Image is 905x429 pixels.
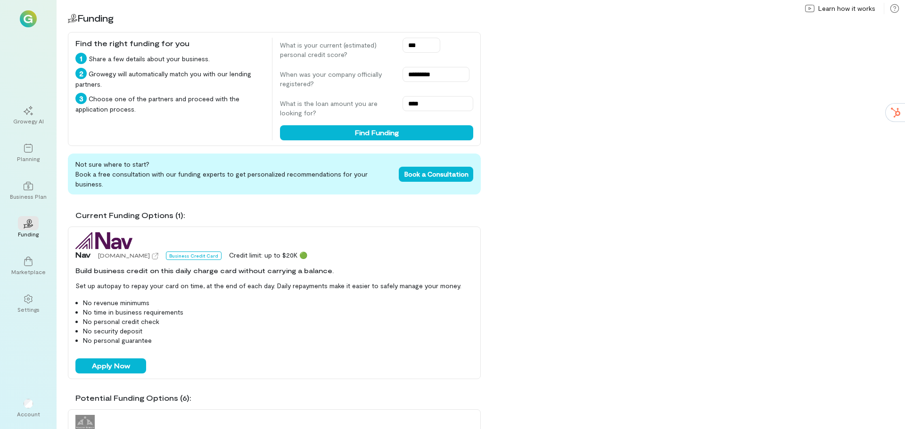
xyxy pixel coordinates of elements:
[98,252,150,259] span: [DOMAIN_NAME]
[280,40,393,59] label: What is your current (estimated) personal credit score?
[17,410,40,418] div: Account
[98,251,158,260] a: [DOMAIN_NAME]
[10,193,47,200] div: Business Plan
[83,308,473,317] li: No time in business requirements
[75,232,132,249] img: Nav
[299,251,307,259] span: 🟢
[75,68,264,89] div: Growegy will automatically match you with our lending partners.
[83,298,473,308] li: No revenue minimums
[75,266,473,275] div: Build business credit on this daily charge card without carrying a balance.
[75,210,481,221] div: Current Funding Options (1):
[280,125,473,140] button: Find Funding
[166,251,222,260] div: Business Credit Card
[17,155,40,162] div: Planning
[17,306,40,313] div: Settings
[404,170,469,178] span: Book a Consultation
[77,12,114,24] span: Funding
[11,268,46,275] div: Marketplace
[83,336,473,345] li: No personal guarantee
[75,249,90,260] span: Nav
[75,392,481,404] div: Potential Funding Options (6):
[13,117,44,125] div: Growegy AI
[18,230,39,238] div: Funding
[75,358,146,373] button: Apply Now
[11,249,45,283] a: Marketplace
[280,99,393,118] label: What is the loan amount you are looking for?
[83,326,473,336] li: No security deposit
[75,93,264,114] div: Choose one of the partners and proceed with the application process.
[818,4,875,13] span: Learn how it works
[229,251,307,260] div: Credit limit: up to $20K
[68,154,481,194] div: Not sure where to start? Book a free consultation with our funding experts to get personalized re...
[280,70,393,89] label: When was your company officially registered?
[11,211,45,245] a: Funding
[11,287,45,321] a: Settings
[11,136,45,170] a: Planning
[399,167,473,182] button: Book a Consultation
[83,317,473,326] li: No personal credit check
[11,98,45,132] a: Growegy AI
[75,93,87,104] div: 3
[11,391,45,425] div: Account
[75,38,264,49] div: Find the right funding for you
[11,174,45,208] a: Business Plan
[75,68,87,79] div: 2
[75,53,87,64] div: 1
[75,53,264,64] div: Share a few details about your business.
[75,281,473,291] p: Set up autopay to repay your card on time, at the end of each day. Daily repayments make it easie...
